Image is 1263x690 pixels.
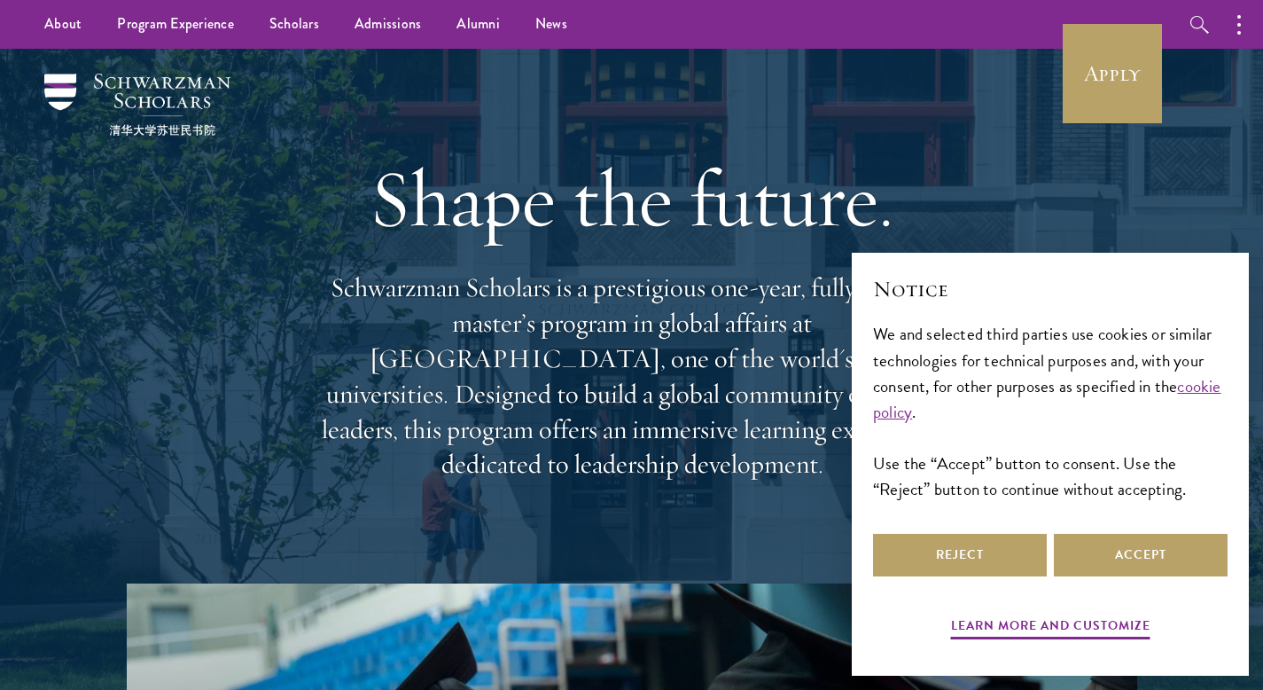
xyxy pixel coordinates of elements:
[44,74,230,136] img: Schwarzman Scholars
[1054,534,1228,576] button: Accept
[1063,24,1162,123] a: Apply
[313,271,951,482] p: Schwarzman Scholars is a prestigious one-year, fully funded master’s program in global affairs at...
[873,321,1228,501] div: We and selected third parties use cookies or similar technologies for technical purposes and, wit...
[873,534,1047,576] button: Reject
[873,373,1221,425] a: cookie policy
[951,615,1150,642] button: Learn more and customize
[313,149,951,248] h1: Shape the future.
[873,274,1228,304] h2: Notice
